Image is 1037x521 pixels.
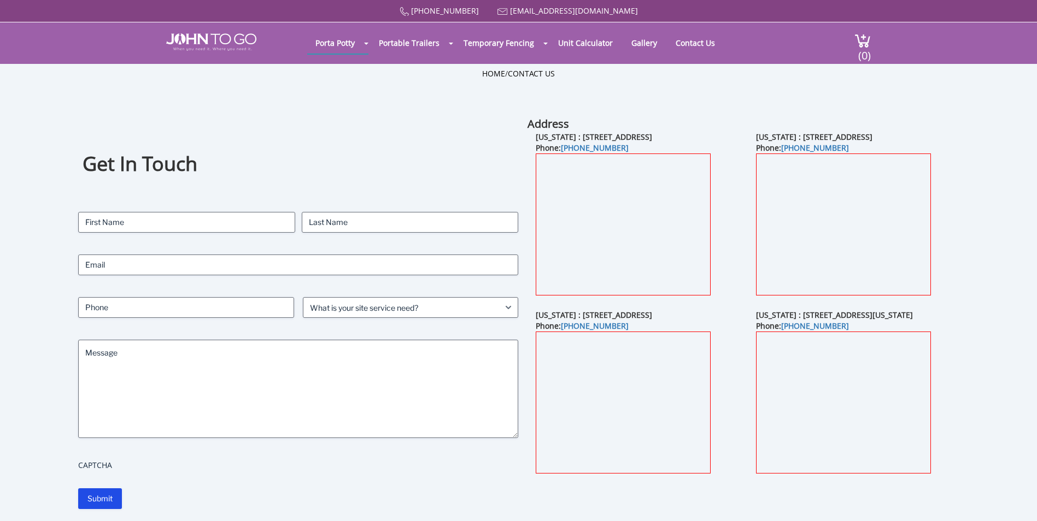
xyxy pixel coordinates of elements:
[482,68,555,79] ul: /
[623,32,665,54] a: Gallery
[307,32,363,54] a: Porta Potty
[756,310,913,320] b: [US_STATE] : [STREET_ADDRESS][US_STATE]
[78,212,295,233] input: First Name
[78,488,122,509] input: Submit
[550,32,621,54] a: Unit Calculator
[166,33,256,51] img: JOHN to go
[78,460,518,471] label: CAPTCHA
[561,143,629,153] a: [PHONE_NUMBER]
[536,143,629,153] b: Phone:
[561,321,629,331] a: [PHONE_NUMBER]
[78,297,294,318] input: Phone
[993,477,1037,521] button: Live Chat
[497,8,508,15] img: Mail
[536,310,652,320] b: [US_STATE] : [STREET_ADDRESS]
[371,32,448,54] a: Portable Trailers
[78,254,518,275] input: Email
[756,143,849,153] b: Phone:
[510,5,638,16] a: [EMAIL_ADDRESS][DOMAIN_NAME]
[756,321,849,331] b: Phone:
[83,151,514,177] h1: Get In Touch
[854,33,871,48] img: cart a
[400,7,409,16] img: Call
[528,116,569,131] b: Address
[411,5,479,16] a: [PHONE_NUMBER]
[482,68,505,79] a: Home
[508,68,555,79] a: Contact Us
[756,132,872,142] b: [US_STATE] : [STREET_ADDRESS]
[455,32,542,54] a: Temporary Fencing
[536,132,652,142] b: [US_STATE] : [STREET_ADDRESS]
[302,212,519,233] input: Last Name
[858,39,871,63] span: (0)
[536,321,629,331] b: Phone:
[781,321,849,331] a: [PHONE_NUMBER]
[667,32,723,54] a: Contact Us
[781,143,849,153] a: [PHONE_NUMBER]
